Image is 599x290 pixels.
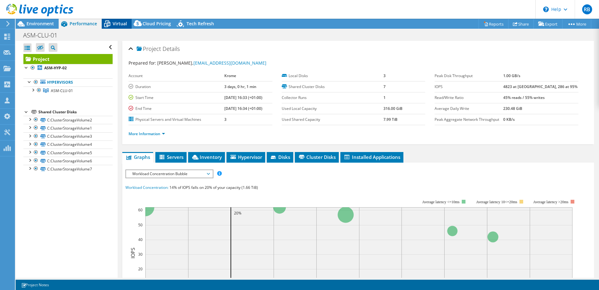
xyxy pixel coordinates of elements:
a: Project [23,54,113,64]
b: 45% reads / 55% writes [503,95,545,100]
b: 1.00 GB/s [503,73,520,78]
b: 316.00 GiB [383,106,402,111]
a: Share [508,19,534,29]
a: Hypervisors [23,78,113,86]
text: 20 [138,266,143,272]
text: 20% [234,210,241,216]
span: ASM-CLU-01 [51,88,73,93]
a: C:ClusterStorageVolume1 [23,124,113,132]
text: IOPS [129,248,136,258]
b: [DATE] 16:34 (+01:00) [224,106,262,111]
span: Hypervisor [230,154,262,160]
a: C:ClusterStorageVolume4 [23,140,113,149]
text: 40 [138,237,143,242]
text: 30 [138,252,143,257]
text: Average latency >20ms [533,200,568,204]
span: Inventory [191,154,222,160]
b: 7 [383,84,386,89]
a: C:ClusterStorageVolume2 [23,116,113,124]
b: 0 KB/s [503,117,515,122]
span: Tech Refresh [187,21,214,27]
span: Disks [270,154,290,160]
label: IOPS [435,84,503,90]
tspan: Average latency 10<=20ms [476,200,517,204]
a: Reports [479,19,509,29]
tspan: Average latency <=10ms [422,200,460,204]
label: Peak Aggregate Network Throughput [435,116,503,123]
a: C:ClusterStorageVolume6 [23,157,113,165]
a: C:ClusterStorageVolume3 [23,132,113,140]
label: Used Local Capacity [282,106,383,112]
a: ASM-HYP-02 [23,64,113,72]
b: 3 [224,117,226,122]
b: 7.99 TiB [383,117,397,122]
a: C:ClusterStorageVolume7 [23,165,113,173]
b: [DATE] 16:33 (+01:00) [224,95,262,100]
span: Workload Concentration: [125,185,168,190]
b: ASM-HYP-02 [44,65,67,71]
span: 14% of IOPS falls on 20% of your capacity (1.66 TiB) [169,185,258,190]
label: Account [129,73,224,79]
span: Virtual [113,21,127,27]
label: Start Time [129,95,224,101]
text: 50 [138,222,143,228]
div: Shared Cluster Disks [38,108,113,116]
span: Workload Concentration Bubble [129,170,209,178]
span: RB [582,4,592,14]
a: C:ClusterStorageVolume5 [23,149,113,157]
a: ASM-CLU-01 [23,86,113,95]
label: End Time [129,106,224,112]
span: Servers [158,154,183,160]
b: 230.48 GiB [503,106,522,111]
label: Used Shared Capacity [282,116,383,123]
label: Prepared for: [129,60,156,66]
label: Shared Cluster Disks [282,84,383,90]
a: [EMAIL_ADDRESS][DOMAIN_NAME] [193,60,266,66]
label: Collector Runs [282,95,383,101]
span: Details [163,45,180,52]
span: Cluster Disks [298,154,336,160]
span: Graphs [125,154,150,160]
label: Local Disks [282,73,383,79]
h1: ASM-CLU-01 [20,32,67,39]
b: Krome [224,73,236,78]
text: 60 [138,207,143,213]
label: Duration [129,84,224,90]
a: More [562,19,591,29]
span: Performance [70,21,97,27]
label: Peak Disk Throughput [435,73,503,79]
b: 4823 at [GEOGRAPHIC_DATA], 286 at 95% [503,84,577,89]
label: Average Daily Write [435,106,503,112]
span: Cloud Pricing [143,21,171,27]
a: Project Notes [17,281,53,289]
span: Project [137,46,161,52]
b: 3 [383,73,386,78]
label: Physical Servers and Virtual Machines [129,116,224,123]
a: Export [533,19,562,29]
b: 3 days, 0 hr, 1 min [224,84,256,89]
span: Environment [27,21,54,27]
a: More Information [129,131,165,136]
svg: \n [543,7,549,12]
span: [PERSON_NAME], [157,60,266,66]
label: Read/Write Ratio [435,95,503,101]
b: 1 [383,95,386,100]
span: Installed Applications [343,154,400,160]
